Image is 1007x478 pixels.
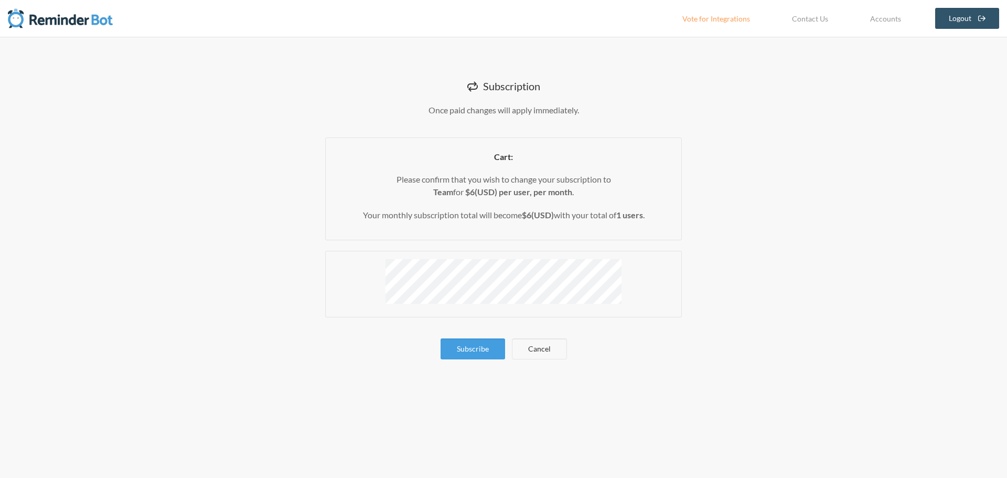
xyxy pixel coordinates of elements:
[325,104,682,116] p: Once paid changes will apply immediately .
[465,187,572,197] strong: (USD) per user, per month
[8,8,113,29] img: Reminder Bot
[616,210,643,220] strong: 1 users
[441,338,505,359] button: Subscribe
[433,187,453,197] strong: Team
[294,79,713,93] h1: Subscription
[531,210,554,220] strong: (USD)
[522,210,531,220] strong: $6
[779,8,841,29] a: Contact Us
[857,8,914,29] a: Accounts
[935,8,1000,29] a: Logout
[512,338,567,359] button: Cancel
[334,173,673,198] p: Please confirm that you wish to change your subscription to for
[334,209,673,221] p: Your monthly subscription total will become with your total of .
[334,151,673,163] h5: Cart:
[465,187,574,197] span: .
[465,187,475,197] span: $6
[669,8,763,29] a: Vote for Integrations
